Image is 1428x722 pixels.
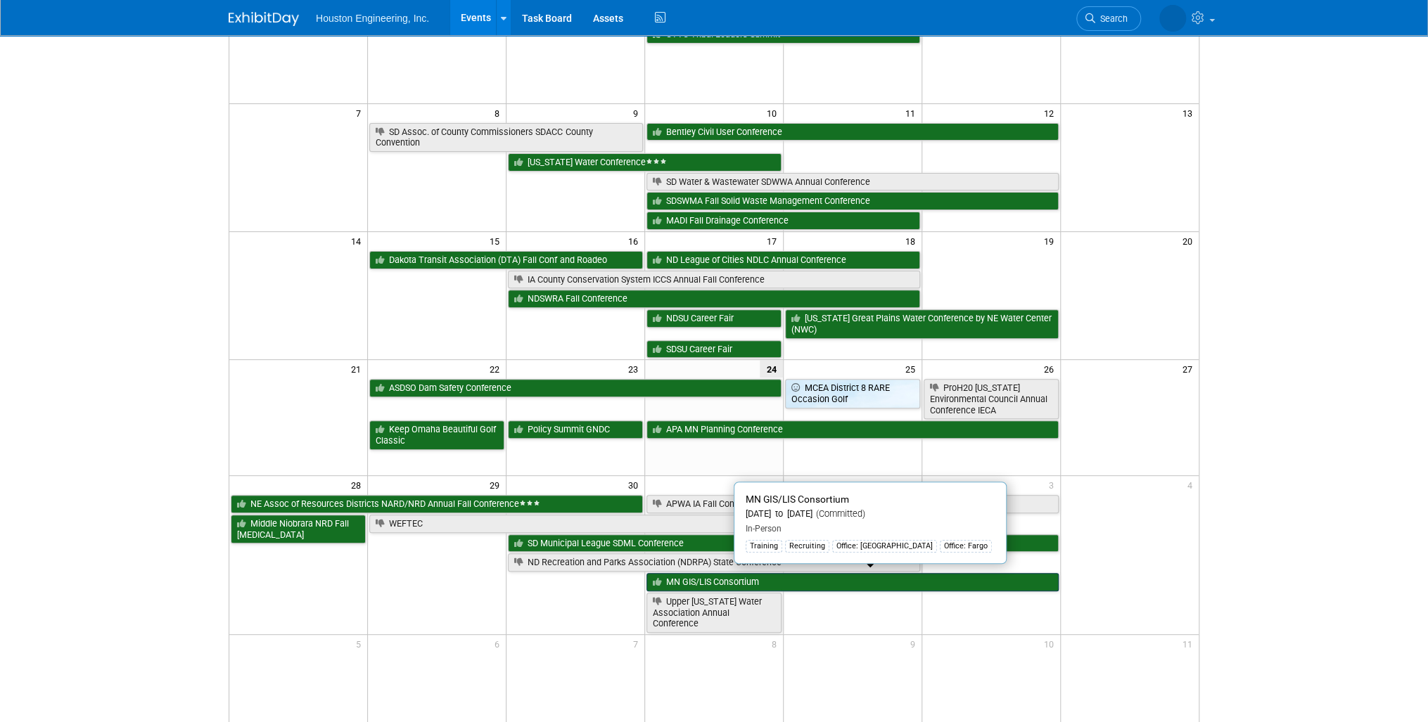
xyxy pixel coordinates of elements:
[355,635,367,652] span: 5
[646,573,1059,591] a: MN GIS/LIS Consortium
[369,420,504,449] a: Keep Omaha Beautiful Golf Classic
[350,360,367,378] span: 21
[812,508,865,519] span: (Committed)
[646,420,1059,439] a: APA MN Planning Conference
[1181,232,1199,250] span: 20
[646,192,1059,210] a: SDSWMA Fall Solid Waste Management Conference
[508,420,643,439] a: Policy Summit GNDC
[646,309,782,328] a: NDSU Career Fair
[632,104,644,122] span: 9
[316,13,429,24] span: Houston Engineering, Inc.
[924,379,1059,419] a: ProH20 [US_STATE] Environmental Council Annual Conference IECA
[1043,232,1060,250] span: 19
[627,232,644,250] span: 16
[940,540,992,553] div: Office: Fargo
[646,173,1059,191] a: SD Water & Wastewater SDWWA Annual Conference
[904,232,922,250] span: 18
[1186,476,1199,494] span: 4
[746,494,849,505] span: MN GIS/LIS Consortium
[770,476,783,494] span: 1
[1047,476,1060,494] span: 3
[785,379,920,408] a: MCEA District 8 RARE Occasion Golf
[746,524,782,534] span: In-Person
[508,153,782,172] a: [US_STATE] Water Conference
[369,251,643,269] a: Dakota Transit Association (DTA) Fall Conf and Roadeo
[350,476,367,494] span: 28
[369,515,782,533] a: WEFTEC
[646,340,782,359] a: SDSU Career Fair
[1181,360,1199,378] span: 27
[369,379,782,397] a: ASDSO Dam Safety Conference
[231,495,643,513] a: NE Assoc of Resources Districts NARD/NRD Annual Fall Conference
[909,476,922,494] span: 2
[493,635,506,652] span: 6
[627,476,644,494] span: 30
[1043,104,1060,122] span: 12
[765,104,783,122] span: 10
[646,495,1059,513] a: APWA IA Fall Conference
[508,553,920,572] a: ND Recreation and Parks Association (NDRPA) State Conference
[646,123,1059,141] a: Bentley Civil User Conference
[369,123,643,152] a: SD Assoc. of County Commissioners SDACC County Convention
[508,290,920,308] a: NDSWRA Fall Conference
[646,593,782,633] a: Upper [US_STATE] Water Association Annual Conference
[1095,13,1128,24] span: Search
[231,515,366,543] a: Middle Niobrara NRD Fall [MEDICAL_DATA]
[488,232,506,250] span: 15
[646,251,920,269] a: ND League of Cities NDLC Annual Conference
[904,104,922,122] span: 11
[1043,635,1060,652] span: 10
[1043,360,1060,378] span: 26
[632,635,644,652] span: 7
[904,360,922,378] span: 25
[765,232,783,250] span: 17
[770,635,783,652] span: 8
[488,476,506,494] span: 29
[785,540,829,553] div: Recruiting
[488,360,506,378] span: 22
[832,540,937,553] div: Office: [GEOGRAPHIC_DATA]
[1159,5,1186,32] img: Heidi Joarnt
[508,534,1058,553] a: SD Municipal League SDML Conference
[627,360,644,378] span: 23
[508,271,920,289] a: IA County Conservation System ICCS Annual Fall Conference
[785,309,1059,338] a: [US_STATE] Great Plains Water Conference by NE Water Center (NWC)
[355,104,367,122] span: 7
[1076,6,1141,31] a: Search
[1181,104,1199,122] span: 13
[493,104,506,122] span: 8
[909,635,922,652] span: 9
[350,232,367,250] span: 14
[746,508,995,520] div: [DATE] to [DATE]
[1181,635,1199,652] span: 11
[646,212,920,230] a: MADI Fall Drainage Conference
[760,360,783,378] span: 24
[746,540,782,553] div: Training
[229,12,299,26] img: ExhibitDay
